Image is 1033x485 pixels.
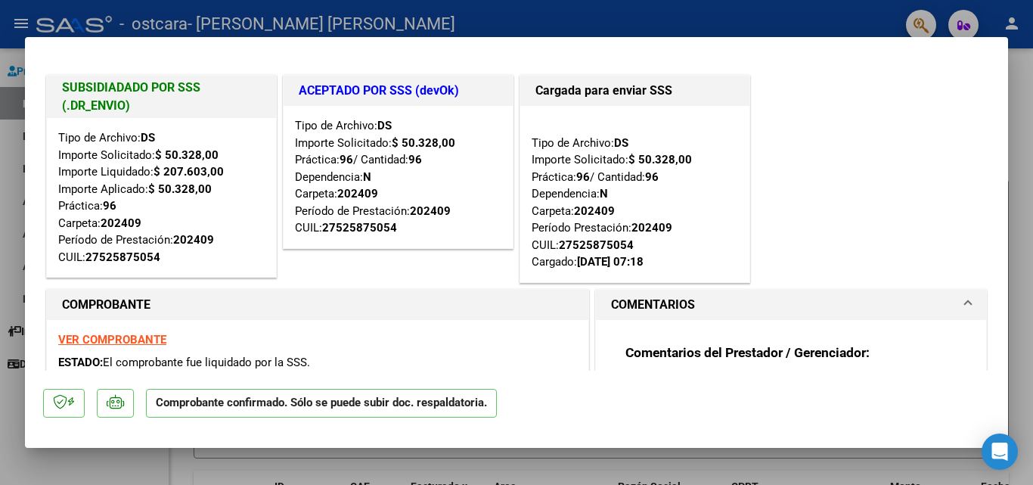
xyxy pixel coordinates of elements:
strong: 96 [576,170,590,184]
span: El comprobante fue liquidado por la SSS. [103,356,310,369]
strong: 202409 [631,221,672,235]
mat-expansion-panel-header: COMENTARIOS [596,290,986,320]
strong: DS [614,136,628,150]
strong: $ 50.328,00 [392,136,455,150]
div: Open Intercom Messenger [982,434,1018,470]
strong: DS [377,119,392,132]
strong: N [363,170,371,184]
div: 27525875054 [559,237,634,254]
div: Tipo de Archivo: Importe Solicitado: Práctica: / Cantidad: Dependencia: Carpeta: Período Prestaci... [532,117,738,271]
strong: Comentarios del Prestador / Gerenciador: [625,345,870,360]
div: Tipo de Archivo: Importe Solicitado: Práctica: / Cantidad: Dependencia: Carpeta: Período de Prest... [295,117,501,237]
strong: DS [141,131,155,145]
strong: 202409 [101,216,141,230]
strong: COMPROBANTE [62,297,150,312]
strong: 202409 [574,204,615,218]
p: Comprobante confirmado. Sólo se puede subir doc. respaldatoria. [146,389,497,418]
h1: ACEPTADO POR SSS (devOk) [299,82,498,100]
strong: $ 50.328,00 [628,153,692,166]
strong: 202409 [410,204,451,218]
strong: $ 207.603,00 [154,165,224,179]
h1: Cargada para enviar SSS [535,82,734,100]
div: Tipo de Archivo: Importe Solicitado: Importe Liquidado: Importe Aplicado: Práctica: Carpeta: Perí... [58,129,265,266]
span: ESTADO: [58,356,103,369]
div: 27525875054 [85,249,160,266]
strong: 96 [645,170,659,184]
a: VER COMPROBANTE [58,333,166,347]
h1: COMENTARIOS [611,296,695,314]
strong: N [600,187,608,201]
strong: [DATE] 07:18 [577,255,644,269]
strong: $ 50.328,00 [148,182,212,196]
strong: 96 [340,153,353,166]
div: 27525875054 [322,219,397,237]
strong: $ 50.328,00 [155,148,219,162]
strong: 202409 [337,187,378,201]
strong: 96 [103,199,116,213]
h1: SUBSIDIADADO POR SSS (.DR_ENVIO) [62,79,261,115]
strong: 202409 [173,233,214,247]
strong: 96 [408,153,422,166]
